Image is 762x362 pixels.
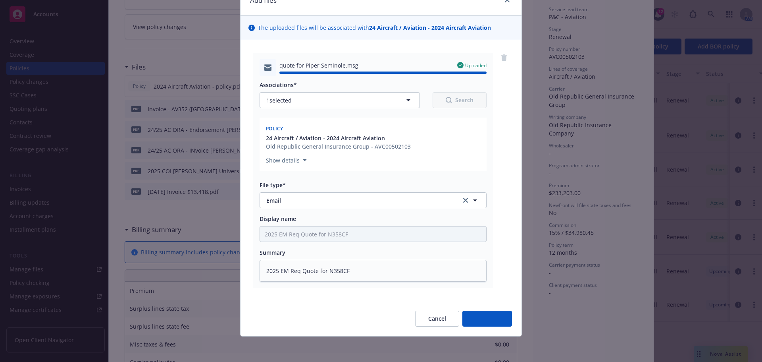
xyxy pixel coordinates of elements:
[266,96,292,105] span: 1 selected
[266,196,450,205] span: Email
[263,155,310,165] button: Show details
[260,92,420,108] button: 1selected
[266,142,411,151] div: Old Republic General Insurance Group - AVC00502103
[260,81,297,89] span: Associations*
[266,125,283,132] span: Policy
[266,134,411,142] button: 24 Aircraft / Aviation - 2024 Aircraft Aviation
[266,134,385,142] span: 24 Aircraft / Aviation - 2024 Aircraft Aviation
[260,192,487,208] button: Emailclear selection
[461,196,470,205] a: clear selection
[260,181,286,189] span: File type*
